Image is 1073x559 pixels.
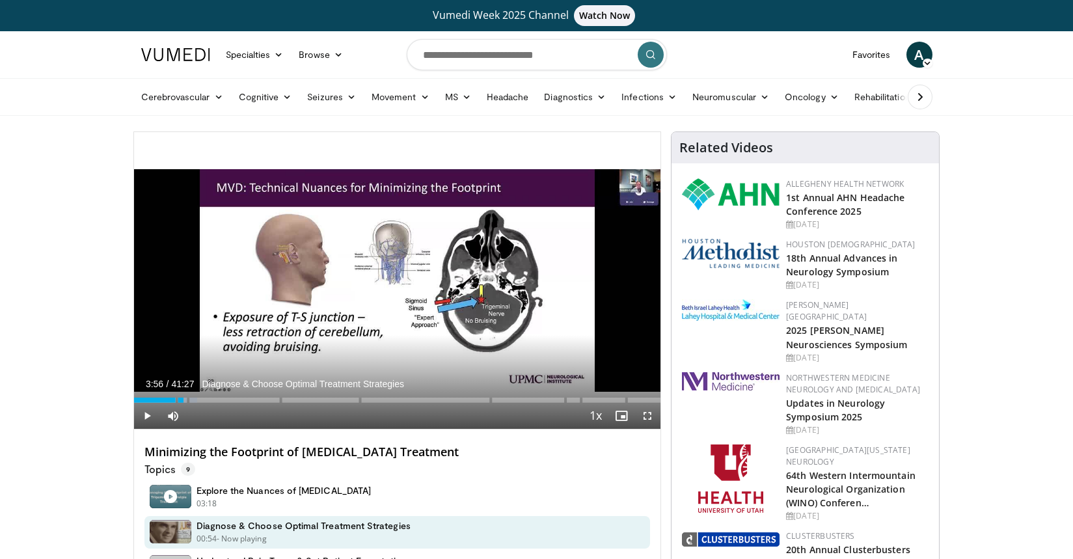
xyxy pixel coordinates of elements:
[433,8,641,22] span: Vumedi Week 2025 Channel
[134,403,160,429] button: Play
[682,178,780,210] img: 628ffacf-ddeb-4409-8647-b4d1102df243.png.150x105_q85_autocrop_double_scale_upscale_version-0.2.png
[682,299,780,321] img: e7977282-282c-4444-820d-7cc2733560fd.jpg.150x105_q85_autocrop_double_scale_upscale_version-0.2.jpg
[682,372,780,390] img: 2a462fb6-9365-492a-ac79-3166a6f924d8.png.150x105_q85_autocrop_double_scale_upscale_version-0.2.jpg
[786,469,916,509] a: 64th Western Intermountain Neurological Organization (WINO) Conferen…
[134,398,661,403] div: Progress Bar
[133,84,231,110] a: Cerebrovascular
[682,532,780,547] img: d3be30b6-fe2b-4f13-a5b4-eba975d75fdd.png.150x105_q85_autocrop_double_scale_upscale_version-0.2.png
[479,84,537,110] a: Headache
[634,403,660,429] button: Fullscreen
[217,533,267,545] p: - Now playing
[786,324,907,350] a: 2025 [PERSON_NAME] Neurosciences Symposium
[786,252,897,278] a: 18th Annual Advances in Neurology Symposium
[786,444,910,467] a: [GEOGRAPHIC_DATA][US_STATE] Neurology
[786,530,854,541] a: Clusterbusters
[143,5,930,26] a: Vumedi Week 2025 ChannelWatch Now
[141,48,210,61] img: VuMedi Logo
[574,5,636,26] span: Watch Now
[786,279,929,291] div: [DATE]
[786,352,929,364] div: [DATE]
[786,178,904,189] a: Allegheny Health Network
[231,84,300,110] a: Cognitive
[167,379,169,389] span: /
[685,84,777,110] a: Neuromuscular
[614,84,685,110] a: Infections
[299,84,364,110] a: Seizures
[181,463,195,476] span: 9
[786,397,885,423] a: Updates in Neurology Symposium 2025
[197,533,217,545] p: 00:54
[786,219,929,230] div: [DATE]
[218,42,292,68] a: Specialties
[682,239,780,268] img: 5e4488cc-e109-4a4e-9fd9-73bb9237ee91.png.150x105_q85_autocrop_double_scale_upscale_version-0.2.png
[786,191,904,217] a: 1st Annual AHN Headache Conference 2025
[364,84,437,110] a: Movement
[786,299,867,322] a: [PERSON_NAME][GEOGRAPHIC_DATA]
[786,239,915,250] a: Houston [DEMOGRAPHIC_DATA]
[786,372,920,395] a: Northwestern Medicine Neurology and [MEDICAL_DATA]
[845,42,899,68] a: Favorites
[144,445,651,459] h4: Minimizing the Footprint of [MEDICAL_DATA] Treatment
[608,403,634,429] button: Enable picture-in-picture mode
[777,84,847,110] a: Oncology
[291,42,351,68] a: Browse
[786,424,929,436] div: [DATE]
[679,140,773,156] h4: Related Videos
[171,379,194,389] span: 41:27
[906,42,932,68] a: A
[197,485,372,497] h4: Explore the Nuances of [MEDICAL_DATA]
[146,379,163,389] span: 3:56
[536,84,614,110] a: Diagnostics
[197,498,217,510] p: 03:18
[144,463,195,476] p: Topics
[437,84,479,110] a: MS
[582,403,608,429] button: Playback Rate
[202,378,404,390] span: Diagnose & Choose Optimal Treatment Strategies
[197,520,411,532] h4: Diagnose & Choose Optimal Treatment Strategies
[847,84,918,110] a: Rehabilitation
[407,39,667,70] input: Search topics, interventions
[786,510,929,522] div: [DATE]
[160,403,186,429] button: Mute
[134,132,661,429] video-js: Video Player
[698,444,763,513] img: f6362829-b0a3-407d-a044-59546adfd345.png.150x105_q85_autocrop_double_scale_upscale_version-0.2.png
